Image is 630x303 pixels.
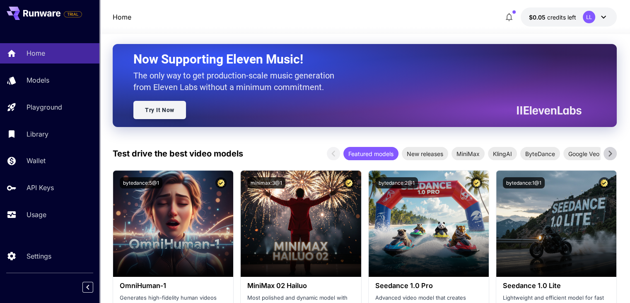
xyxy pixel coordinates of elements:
[529,14,547,21] span: $0.05
[113,12,131,22] nav: breadcrumb
[120,177,162,188] button: bytedance:5@1
[82,282,93,293] button: Collapse sidebar
[27,48,45,58] p: Home
[529,13,576,22] div: $0.05
[27,129,48,139] p: Library
[27,251,51,261] p: Settings
[402,147,448,160] div: New releases
[488,147,517,160] div: KlingAI
[503,177,545,188] button: bytedance:1@1
[27,156,46,166] p: Wallet
[120,282,227,290] h3: OmniHuman‑1
[64,9,82,19] span: Add your payment card to enable full platform functionality.
[343,149,398,158] span: Featured models
[89,280,99,295] div: Collapse sidebar
[488,149,517,158] span: KlingAI
[563,149,604,158] span: Google Veo
[599,177,610,188] button: Certified Model – Vetted for best performance and includes a commercial license.
[27,183,54,193] p: API Keys
[241,171,361,277] img: alt
[113,147,243,160] p: Test drive the best video models
[133,70,340,93] p: The only way to get production-scale music generation from Eleven Labs without a minimum commitment.
[247,177,285,188] button: minimax:3@1
[402,149,448,158] span: New releases
[451,149,485,158] span: MiniMax
[343,177,355,188] button: Certified Model – Vetted for best performance and includes a commercial license.
[27,210,46,220] p: Usage
[471,177,482,188] button: Certified Model – Vetted for best performance and includes a commercial license.
[247,282,354,290] h3: MiniMax 02 Hailuo
[375,282,482,290] h3: Seedance 1.0 Pro
[563,147,604,160] div: Google Veo
[451,147,485,160] div: MiniMax
[503,282,610,290] h3: Seedance 1.0 Lite
[113,171,233,277] img: alt
[133,101,186,119] a: Try It Now
[133,51,575,67] h2: Now Supporting Eleven Music!
[343,147,398,160] div: Featured models
[496,171,616,277] img: alt
[215,177,227,188] button: Certified Model – Vetted for best performance and includes a commercial license.
[27,102,62,112] p: Playground
[27,75,49,85] p: Models
[520,149,560,158] span: ByteDance
[583,11,595,23] div: LL
[520,147,560,160] div: ByteDance
[64,11,82,17] span: TRIAL
[521,7,617,27] button: $0.05LL
[547,14,576,21] span: credits left
[113,12,131,22] a: Home
[375,177,418,188] button: bytedance:2@1
[369,171,489,277] img: alt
